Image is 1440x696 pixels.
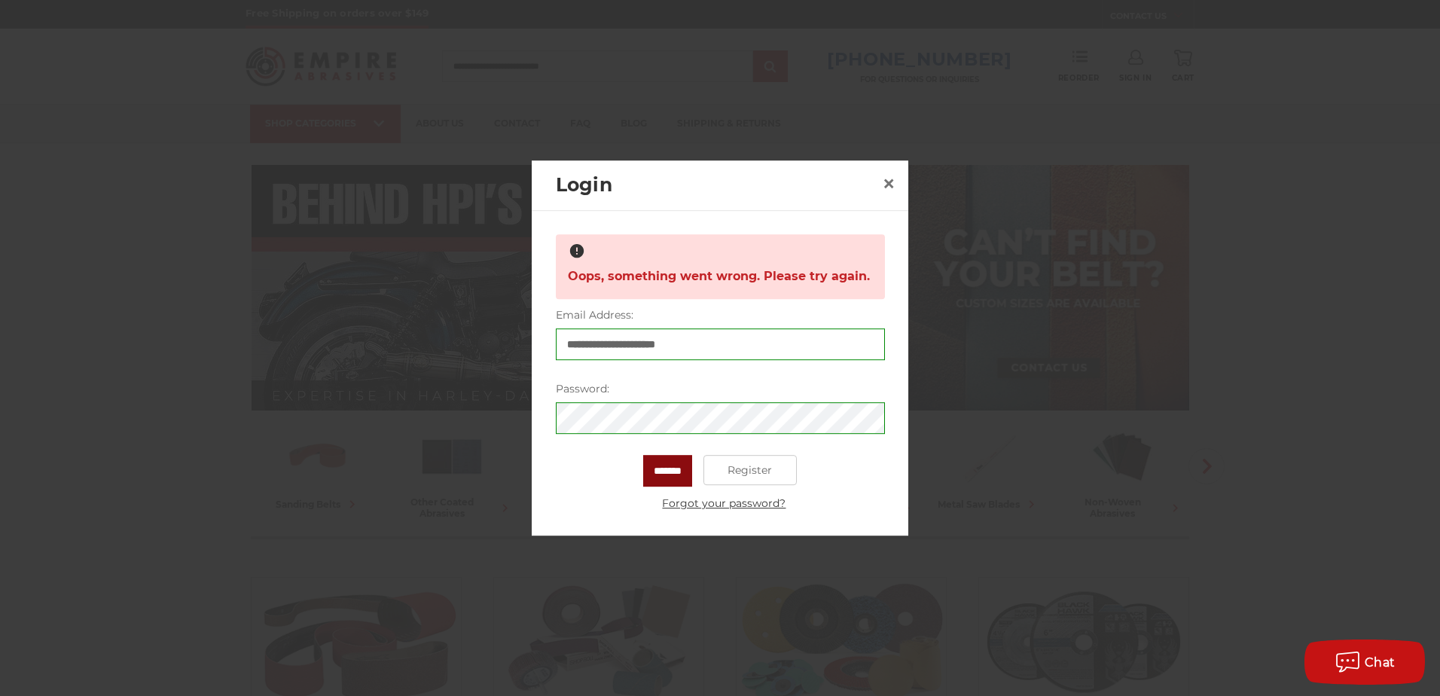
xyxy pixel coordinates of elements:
span: × [882,169,895,198]
span: Chat [1365,655,1396,670]
label: Password: [556,381,885,397]
h2: Login [556,171,877,200]
span: Oops, something went wrong. Please try again. [568,261,870,291]
label: Email Address: [556,307,885,323]
a: Close [877,172,901,196]
button: Chat [1304,640,1425,685]
a: Forgot your password? [563,496,884,511]
a: Register [703,455,798,485]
